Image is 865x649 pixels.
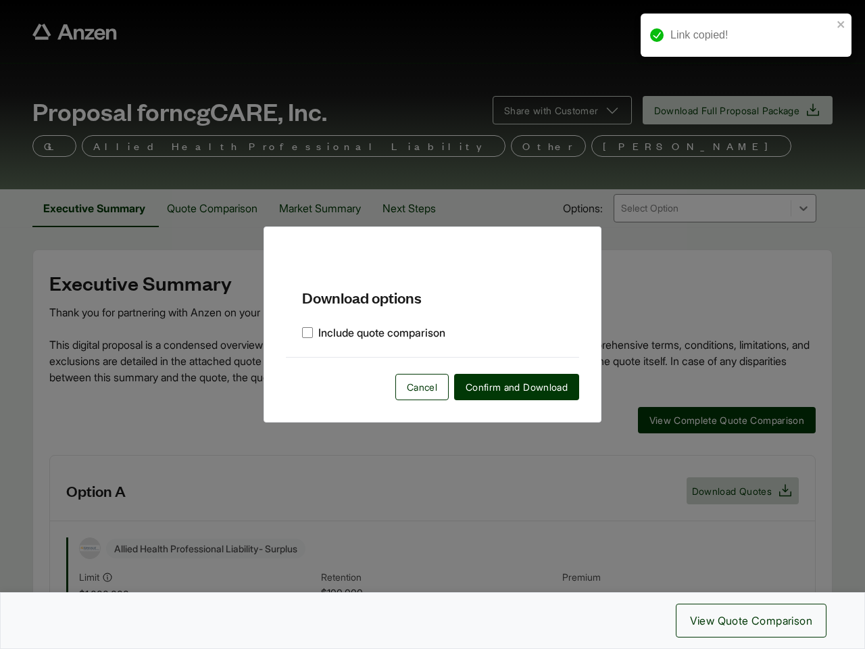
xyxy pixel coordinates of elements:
button: Cancel [395,374,449,400]
div: Link copied! [670,27,833,43]
h5: Download options [286,265,579,308]
button: Confirm and Download [454,374,579,400]
label: Include quote comparison [302,324,445,341]
span: Cancel [407,380,437,394]
span: View Quote Comparison [690,612,812,629]
span: Confirm and Download [466,380,568,394]
button: close [837,19,846,30]
button: View Quote Comparison [676,604,826,638]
